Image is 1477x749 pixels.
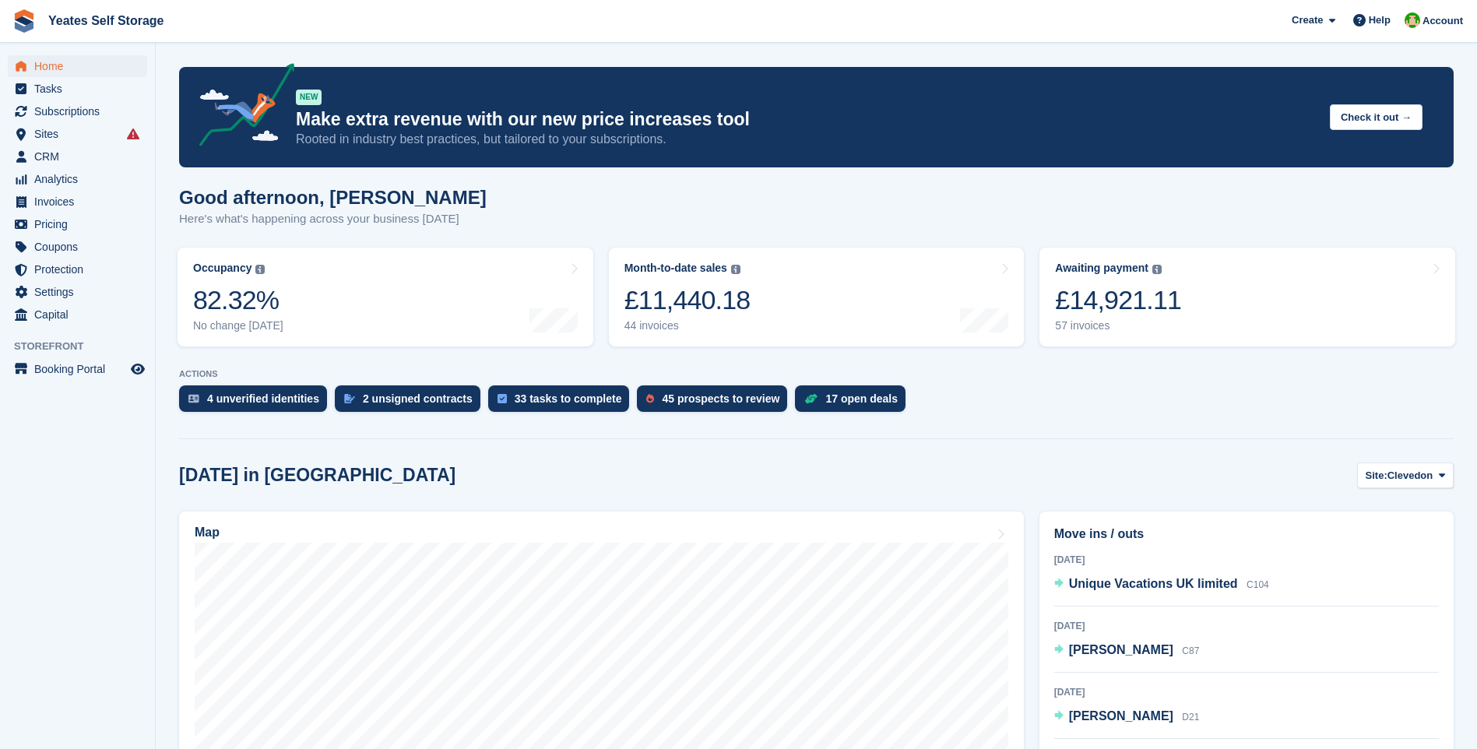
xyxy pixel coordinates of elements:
[1054,685,1439,699] div: [DATE]
[193,284,283,316] div: 82.32%
[179,187,487,208] h1: Good afternoon, [PERSON_NAME]
[8,236,147,258] a: menu
[179,210,487,228] p: Here's what's happening across your business [DATE]
[8,78,147,100] a: menu
[804,393,818,404] img: deal-1b604bf984904fb50ccaf53a9ad4b4a5d6e5aea283cecdc64d6e3604feb123c2.svg
[646,394,654,403] img: prospect-51fa495bee0391a8d652442698ab0144808aea92771e9ea1ae160a38d050c398.svg
[34,146,128,167] span: CRM
[795,385,913,420] a: 17 open deals
[179,369,1454,379] p: ACTIONS
[179,465,455,486] h2: [DATE] in [GEOGRAPHIC_DATA]
[8,123,147,145] a: menu
[1069,643,1173,656] span: [PERSON_NAME]
[624,319,751,332] div: 44 invoices
[193,319,283,332] div: No change [DATE]
[1054,641,1200,661] a: [PERSON_NAME] C87
[344,394,355,403] img: contract_signature_icon-13c848040528278c33f63329250d36e43548de30e8caae1d1a13099fd9432cc5.svg
[1054,553,1439,567] div: [DATE]
[12,9,36,33] img: stora-icon-8386f47178a22dfd0bd8f6a31ec36ba5ce8667c1dd55bd0f319d3a0aa187defe.svg
[1422,13,1463,29] span: Account
[1069,577,1238,590] span: Unique Vacations UK limited
[193,262,251,275] div: Occupancy
[8,100,147,122] a: menu
[1055,262,1148,275] div: Awaiting payment
[1182,645,1199,656] span: C87
[34,358,128,380] span: Booking Portal
[34,168,128,190] span: Analytics
[637,385,795,420] a: 45 prospects to review
[1152,265,1162,274] img: icon-info-grey-7440780725fd019a000dd9b08b2336e03edf1995a4989e88bcd33f0948082b44.svg
[8,213,147,235] a: menu
[186,63,295,152] img: price-adjustments-announcement-icon-8257ccfd72463d97f412b2fc003d46551f7dbcb40ab6d574587a9cd5c0d94...
[662,392,779,405] div: 45 prospects to review
[1366,468,1387,484] span: Site:
[1054,525,1439,543] h2: Move ins / outs
[128,360,147,378] a: Preview store
[1387,468,1433,484] span: Clevedon
[8,358,147,380] a: menu
[1247,579,1269,590] span: C104
[488,385,638,420] a: 33 tasks to complete
[8,258,147,280] a: menu
[195,526,220,540] h2: Map
[179,385,335,420] a: 4 unverified identities
[188,394,199,403] img: verify_identity-adf6edd0f0f0b5bbfe63781bf79b02c33cf7c696d77639b501bdc392416b5a36.svg
[1369,12,1391,28] span: Help
[34,78,128,100] span: Tasks
[731,265,740,274] img: icon-info-grey-7440780725fd019a000dd9b08b2336e03edf1995a4989e88bcd33f0948082b44.svg
[296,131,1317,148] p: Rooted in industry best practices, but tailored to your subscriptions.
[825,392,898,405] div: 17 open deals
[34,191,128,213] span: Invoices
[1357,462,1454,488] button: Site: Clevedon
[34,258,128,280] span: Protection
[34,123,128,145] span: Sites
[34,213,128,235] span: Pricing
[8,191,147,213] a: menu
[14,339,155,354] span: Storefront
[296,90,322,105] div: NEW
[8,146,147,167] a: menu
[8,168,147,190] a: menu
[34,55,128,77] span: Home
[1055,284,1181,316] div: £14,921.11
[1330,104,1422,130] button: Check it out →
[1039,248,1455,346] a: Awaiting payment £14,921.11 57 invoices
[1054,707,1200,727] a: [PERSON_NAME] D21
[1055,319,1181,332] div: 57 invoices
[1405,12,1420,28] img: Angela Field
[1054,575,1269,595] a: Unique Vacations UK limited C104
[34,281,128,303] span: Settings
[498,394,507,403] img: task-75834270c22a3079a89374b754ae025e5fb1db73e45f91037f5363f120a921f8.svg
[207,392,319,405] div: 4 unverified identities
[296,108,1317,131] p: Make extra revenue with our new price increases tool
[42,8,171,33] a: Yeates Self Storage
[609,248,1025,346] a: Month-to-date sales £11,440.18 44 invoices
[1292,12,1323,28] span: Create
[624,284,751,316] div: £11,440.18
[335,385,488,420] a: 2 unsigned contracts
[8,281,147,303] a: menu
[1069,709,1173,723] span: [PERSON_NAME]
[34,100,128,122] span: Subscriptions
[8,304,147,325] a: menu
[34,236,128,258] span: Coupons
[363,392,473,405] div: 2 unsigned contracts
[8,55,147,77] a: menu
[127,128,139,140] i: Smart entry sync failures have occurred
[624,262,727,275] div: Month-to-date sales
[255,265,265,274] img: icon-info-grey-7440780725fd019a000dd9b08b2336e03edf1995a4989e88bcd33f0948082b44.svg
[1182,712,1199,723] span: D21
[34,304,128,325] span: Capital
[178,248,593,346] a: Occupancy 82.32% No change [DATE]
[515,392,622,405] div: 33 tasks to complete
[1054,619,1439,633] div: [DATE]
